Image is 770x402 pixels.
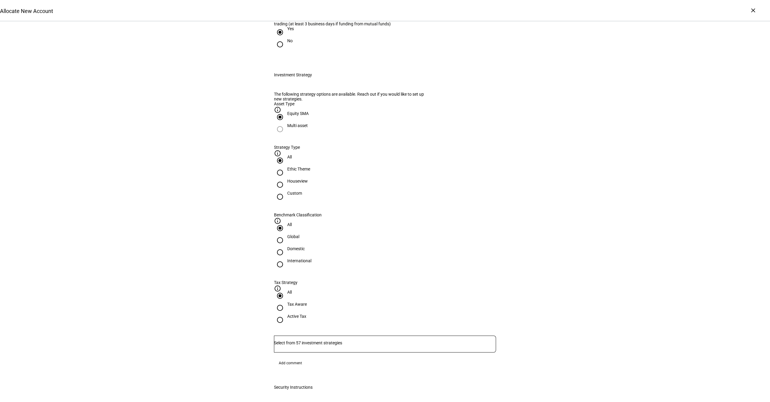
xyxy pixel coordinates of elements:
[287,246,305,251] div: Domestic
[274,285,281,292] mat-icon: info_outline
[274,145,496,150] div: Strategy Type
[274,92,429,101] div: The following strategy options are available. Reach out if you would like to set up new strategies.
[274,101,496,111] plt-strategy-filter-column-header: Asset Type
[274,212,496,222] plt-strategy-filter-column-header: Benchmark Classification
[287,290,292,295] div: All
[287,302,307,307] div: Tax Aware
[287,167,310,171] div: Ethic Theme
[287,258,311,263] div: International
[274,217,281,225] mat-icon: info_outline
[274,358,307,368] button: Add comment
[287,38,293,43] div: No
[274,72,312,77] div: Investment Strategy
[274,385,313,390] div: Security Instructions
[287,314,306,319] div: Active Tax
[274,212,496,217] div: Benchmark Classification
[274,340,496,345] input: Number
[274,145,496,155] plt-strategy-filter-column-header: Strategy Type
[287,191,302,196] div: Custom
[287,222,292,227] div: All
[287,111,309,116] div: Equity SMA
[274,280,496,285] div: Tax Strategy
[287,234,299,239] div: Global
[287,26,294,31] div: Yes
[287,179,308,183] div: Houseview
[274,280,496,290] plt-strategy-filter-column-header: Tax Strategy
[287,155,292,159] div: All
[274,106,281,113] mat-icon: info_outline
[748,5,758,15] div: ×
[279,358,302,368] span: Add comment
[274,150,281,157] mat-icon: info_outline
[274,101,496,106] div: Asset Type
